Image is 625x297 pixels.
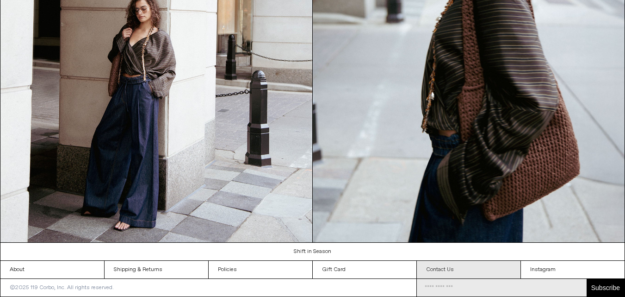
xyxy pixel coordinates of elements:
button: Subscribe [587,279,625,297]
input: Email Address [417,279,586,297]
a: Contact Us [417,261,520,278]
a: Gift Card [313,261,416,278]
a: Instagram [521,261,625,278]
a: About [0,261,104,278]
p: ©2025 119 Corbo, Inc. All rights reserved. [0,279,123,297]
a: Policies [209,261,312,278]
a: Shipping & Returns [105,261,208,278]
a: Shift in Season [0,243,625,260]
